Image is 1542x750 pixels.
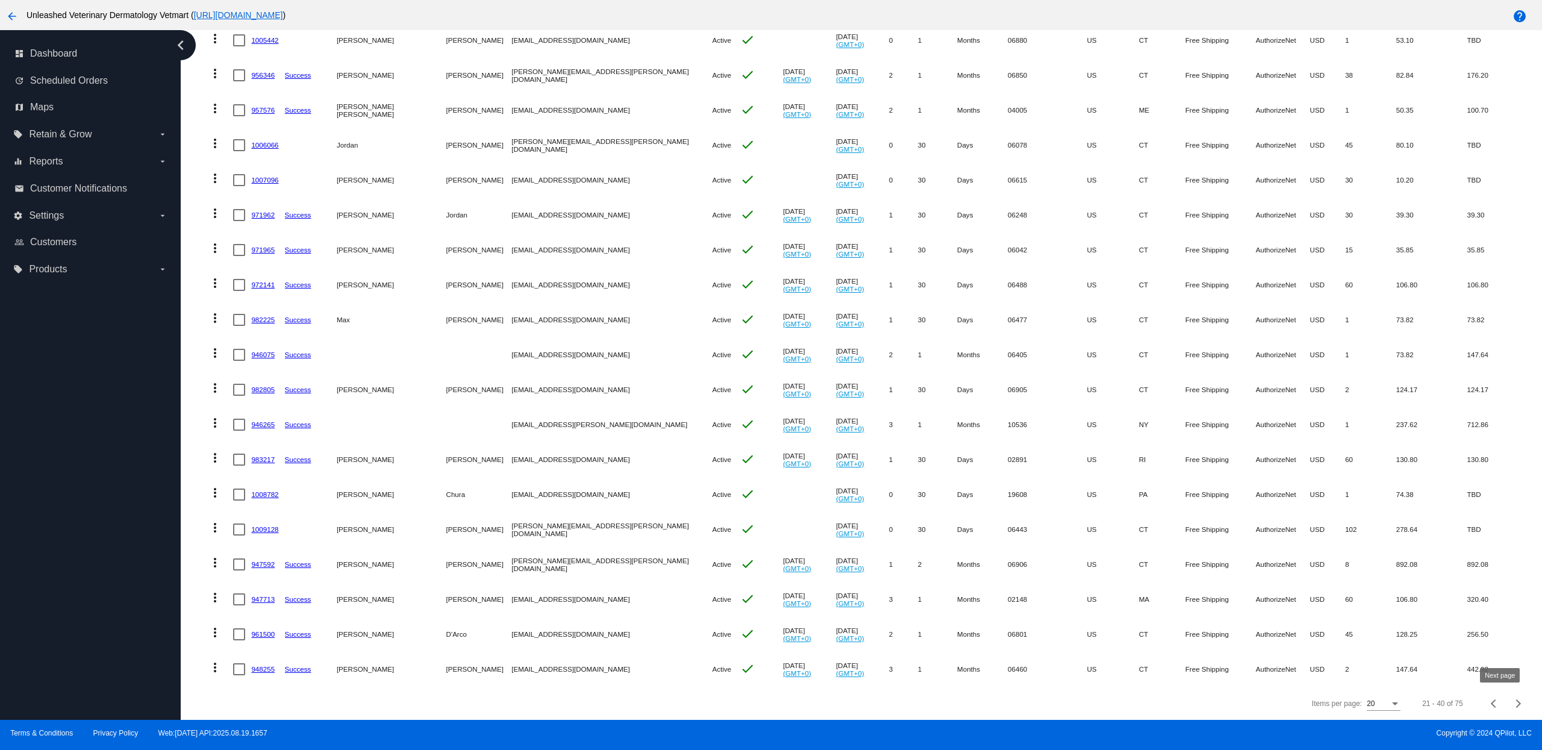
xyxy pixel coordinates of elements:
mat-cell: Jordan [337,128,446,163]
mat-cell: Max [337,302,446,337]
mat-cell: 106.80 [1396,267,1467,302]
a: (GMT+0) [783,425,811,433]
mat-cell: USD [1310,163,1346,198]
mat-icon: more_vert [208,381,222,395]
mat-cell: US [1087,163,1138,198]
mat-cell: 1 [918,407,957,442]
mat-cell: [DATE] [836,198,889,233]
i: map [14,102,24,112]
a: 1006066 [251,141,278,149]
mat-cell: 06615 [1008,163,1087,198]
mat-cell: CT [1139,128,1185,163]
mat-cell: Months [957,93,1008,128]
span: Dashboard [30,48,77,59]
mat-cell: USD [1310,442,1346,477]
mat-cell: 60 [1345,267,1396,302]
a: 946075 [251,351,275,358]
mat-cell: USD [1310,128,1346,163]
mat-cell: [DATE] [836,93,889,128]
mat-cell: 30 [918,442,957,477]
mat-cell: 1 [889,372,918,407]
mat-cell: 1 [889,442,918,477]
mat-cell: US [1087,267,1138,302]
mat-cell: 237.62 [1396,407,1467,442]
a: (GMT+0) [836,110,864,118]
mat-cell: 1 [918,93,957,128]
mat-cell: Days [957,198,1008,233]
mat-cell: Months [957,407,1008,442]
mat-cell: 30 [918,372,957,407]
mat-cell: 73.82 [1467,302,1529,337]
mat-cell: 06850 [1008,58,1087,93]
mat-cell: 73.82 [1396,302,1467,337]
mat-icon: more_vert [208,136,222,151]
mat-cell: 06477 [1008,302,1087,337]
mat-cell: 124.17 [1467,372,1529,407]
mat-icon: more_vert [208,66,222,81]
mat-cell: [DATE] [783,337,836,372]
mat-cell: 1 [1345,302,1396,337]
mat-cell: AuthorizeNet [1256,233,1310,267]
mat-cell: RI [1139,442,1185,477]
mat-cell: 1 [1345,407,1396,442]
mat-cell: 80.10 [1396,128,1467,163]
mat-cell: [PERSON_NAME] [337,233,446,267]
mat-cell: [EMAIL_ADDRESS][DOMAIN_NAME] [511,372,712,407]
a: (GMT+0) [836,320,864,328]
mat-cell: [DATE] [836,407,889,442]
mat-cell: CT [1139,198,1185,233]
mat-cell: Months [957,337,1008,372]
mat-cell: [DATE] [836,163,889,198]
a: 971962 [251,211,275,219]
mat-cell: 0 [889,477,918,512]
mat-cell: [EMAIL_ADDRESS][DOMAIN_NAME] [511,337,712,372]
mat-cell: 60 [1345,442,1396,477]
a: Success [285,71,311,79]
mat-cell: Free Shipping [1185,337,1256,372]
a: (GMT+0) [783,355,811,363]
a: (GMT+0) [783,250,811,258]
mat-cell: USD [1310,93,1346,128]
mat-cell: 0 [889,128,918,163]
mat-cell: 30 [918,477,957,512]
mat-cell: [DATE] [836,233,889,267]
mat-cell: 1 [889,233,918,267]
mat-cell: 176.20 [1467,58,1529,93]
mat-cell: 1 [918,337,957,372]
mat-cell: TBD [1467,163,1529,198]
a: update Scheduled Orders [14,71,167,90]
mat-icon: more_vert [208,241,222,255]
a: 972141 [251,281,275,289]
mat-cell: [EMAIL_ADDRESS][DOMAIN_NAME] [511,233,712,267]
mat-cell: 38 [1345,58,1396,93]
mat-cell: 2 [889,58,918,93]
mat-cell: US [1087,128,1138,163]
mat-cell: [DATE] [836,372,889,407]
mat-cell: 30 [918,233,957,267]
i: people_outline [14,237,24,247]
mat-cell: [EMAIL_ADDRESS][DOMAIN_NAME] [511,267,712,302]
a: (GMT+0) [836,40,864,48]
mat-cell: [DATE] [783,372,836,407]
mat-cell: AuthorizeNet [1256,128,1310,163]
mat-cell: [DATE] [783,93,836,128]
mat-cell: [PERSON_NAME] [337,198,446,233]
mat-cell: 50.35 [1396,93,1467,128]
mat-cell: USD [1310,23,1346,58]
mat-cell: [PERSON_NAME] [446,128,512,163]
mat-cell: 06905 [1008,372,1087,407]
a: (GMT+0) [836,145,864,153]
mat-cell: AuthorizeNet [1256,407,1310,442]
mat-cell: USD [1310,58,1346,93]
mat-cell: 35.85 [1467,233,1529,267]
mat-cell: [PERSON_NAME] [446,442,512,477]
mat-cell: Days [957,372,1008,407]
mat-cell: [DATE] [836,442,889,477]
mat-cell: 712.86 [1467,407,1529,442]
mat-cell: [DATE] [836,58,889,93]
mat-cell: 1 [889,267,918,302]
mat-cell: [PERSON_NAME] [446,372,512,407]
mat-icon: more_vert [208,171,222,186]
i: email [14,184,24,193]
mat-cell: 06248 [1008,198,1087,233]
